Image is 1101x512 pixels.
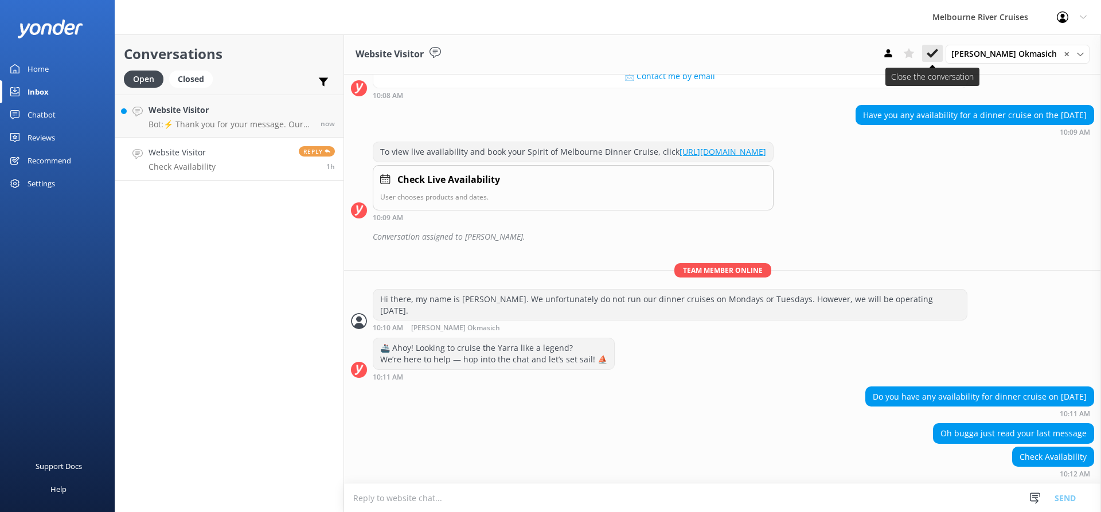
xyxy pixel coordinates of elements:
div: Aug 25 2025 10:10am (UTC +10:00) Australia/Sydney [373,323,967,332]
div: Do you have any availability for dinner cruise on [DATE] [866,387,1094,407]
div: Aug 25 2025 10:08am (UTC +10:00) Australia/Sydney [373,91,967,99]
h4: Check Live Availability [397,173,500,187]
div: Settings [28,172,55,195]
div: Open [124,71,163,88]
h2: Conversations [124,43,335,65]
a: Website VisitorBot:⚡ Thank you for your message. Our office hours are Mon - Fri 9.30am - 5pm. We'... [115,95,343,138]
div: Conversation assigned to [PERSON_NAME]. [373,227,1094,247]
button: 📩 Contact me by email [373,65,967,88]
div: Check Availability [1013,447,1094,467]
strong: 10:11 AM [373,374,403,381]
img: yonder-white-logo.png [17,19,83,38]
div: Aug 25 2025 10:12am (UTC +10:00) Australia/Sydney [1012,470,1094,478]
div: Chatbot [28,103,56,126]
a: Website VisitorCheck AvailabilityReply1h [115,138,343,181]
strong: 10:08 AM [373,92,403,99]
span: [PERSON_NAME] Okmasich [411,325,500,332]
p: Check Availability [149,162,216,172]
div: To view live availability and book your Spirit of Melbourne Dinner Cruise, click [373,142,773,162]
span: [PERSON_NAME] Okmasich [951,48,1064,60]
div: Aug 25 2025 10:11am (UTC +10:00) Australia/Sydney [865,409,1094,417]
div: 2025-08-25T00:09:56.487 [351,227,1094,247]
div: Aug 25 2025 10:09am (UTC +10:00) Australia/Sydney [856,128,1094,136]
div: 🚢 Ahoy! Looking to cruise the Yarra like a legend? We’re here to help — hop into the chat and let... [373,338,614,369]
div: Inbox [28,80,49,103]
span: ✕ [1064,49,1069,60]
div: Aug 25 2025 10:09am (UTC +10:00) Australia/Sydney [373,213,774,221]
strong: 10:10 AM [373,325,403,332]
div: Aug 25 2025 10:11am (UTC +10:00) Australia/Sydney [373,373,615,381]
strong: 10:11 AM [1060,411,1090,417]
a: [URL][DOMAIN_NAME] [680,146,766,157]
a: Open [124,72,169,85]
strong: 10:12 AM [1060,471,1090,478]
div: Reviews [28,126,55,149]
div: Hi there, my name is [PERSON_NAME]. We unfortunately do not run our dinner cruises on Mondays or ... [373,290,967,320]
span: Aug 25 2025 10:12am (UTC +10:00) Australia/Sydney [326,162,335,171]
div: Have you any availability for a dinner cruise on the [DATE] [856,105,1094,125]
span: Reply [299,146,335,157]
a: Closed [169,72,218,85]
span: Team member online [674,263,771,278]
span: Aug 25 2025 11:35am (UTC +10:00) Australia/Sydney [321,119,335,128]
strong: 10:09 AM [1060,129,1090,136]
h3: Website Visitor [356,47,424,62]
div: Recommend [28,149,71,172]
strong: 10:09 AM [373,214,403,221]
h4: Website Visitor [149,146,216,159]
div: Assign User [946,45,1090,63]
div: Closed [169,71,213,88]
div: Oh bugga just read your last message [934,424,1094,443]
p: Bot: ⚡ Thank you for your message. Our office hours are Mon - Fri 9.30am - 5pm. We'll get back to... [149,119,312,130]
h4: Website Visitor [149,104,312,116]
div: Home [28,57,49,80]
div: Help [50,478,67,501]
p: User chooses products and dates. [380,191,766,202]
div: Support Docs [36,455,82,478]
